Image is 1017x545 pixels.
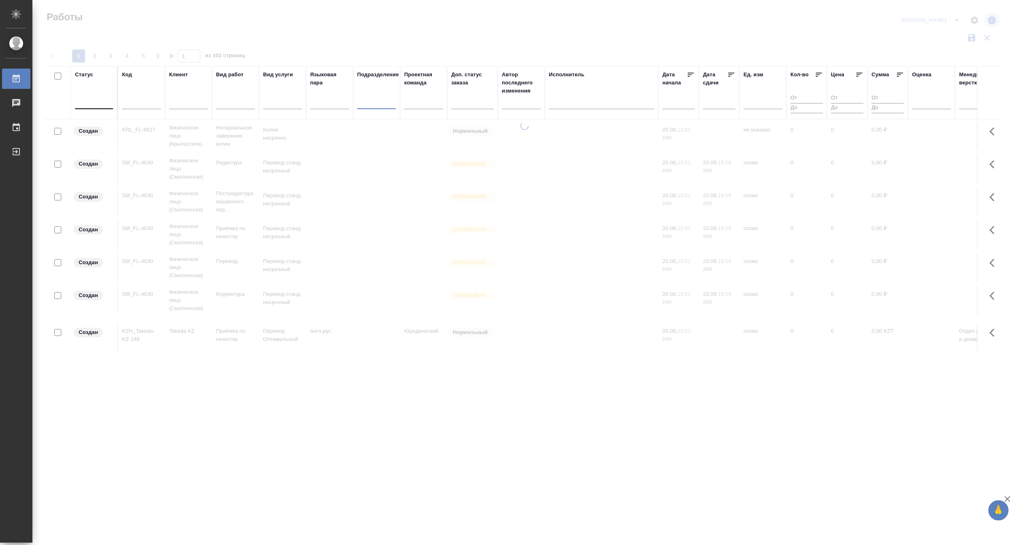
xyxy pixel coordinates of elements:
[79,291,98,299] p: Создан
[79,328,98,336] p: Создан
[79,127,98,135] p: Создан
[744,71,764,79] div: Ед. изм
[912,71,932,79] div: Оценка
[73,290,113,301] div: Заказ еще не согласован с клиентом, искать исполнителей рано
[73,327,113,338] div: Заказ еще не согласован с клиентом, искать исполнителей рано
[791,103,823,113] input: До
[985,220,1004,240] button: Здесь прячутся важные кнопки
[663,71,687,87] div: Дата начала
[79,193,98,201] p: Создан
[502,71,541,95] div: Автор последнего изменения
[73,192,113,202] div: Заказ еще не согласован с клиентом, искать исполнителей рано
[985,187,1004,207] button: Здесь прячутся важные кнопки
[357,71,399,79] div: Подразделение
[73,126,113,137] div: Заказ еще не согласован с клиентом, искать исполнителей рано
[872,93,904,103] input: От
[959,71,998,87] div: Менеджеры верстки
[985,253,1004,273] button: Здесь прячутся важные кнопки
[549,71,585,79] div: Исполнитель
[985,155,1004,174] button: Здесь прячутся важные кнопки
[79,226,98,234] p: Создан
[79,258,98,267] p: Создан
[872,103,904,113] input: До
[169,71,188,79] div: Клиент
[989,500,1009,521] button: 🙏
[73,224,113,235] div: Заказ еще не согласован с клиентом, искать исполнителей рано
[791,93,823,103] input: От
[451,71,494,87] div: Доп. статус заказа
[985,286,1004,306] button: Здесь прячутся важные кнопки
[985,323,1004,343] button: Здесь прячутся важные кнопки
[992,502,1006,519] span: 🙏
[79,160,98,168] p: Создан
[122,71,132,79] div: Код
[216,71,244,79] div: Вид работ
[263,71,293,79] div: Вид услуги
[872,71,889,79] div: Сумма
[831,103,864,113] input: До
[985,122,1004,141] button: Здесь прячутся важные кнопки
[831,71,845,79] div: Цена
[831,93,864,103] input: От
[703,71,727,87] div: Дата сдачи
[75,71,93,79] div: Статус
[791,71,809,79] div: Кол-во
[73,159,113,170] div: Заказ еще не согласован с клиентом, искать исполнителей рано
[73,257,113,268] div: Заказ еще не согласован с клиентом, искать исполнителей рано
[310,71,349,87] div: Языковая пара
[404,71,443,87] div: Проектная команда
